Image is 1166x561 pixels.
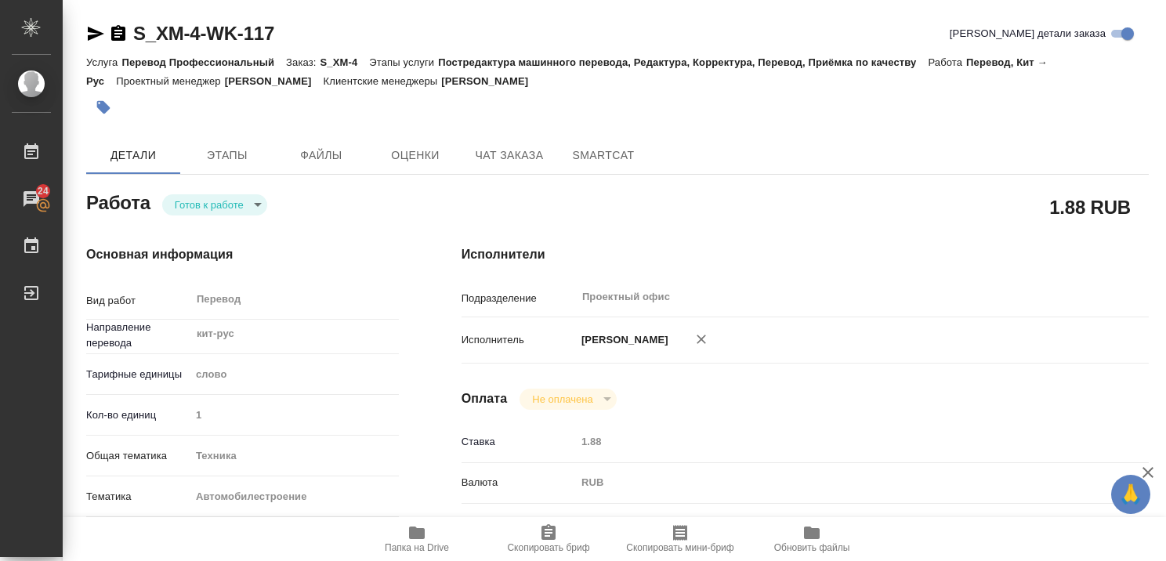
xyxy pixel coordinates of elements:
span: Скопировать мини-бриф [626,542,733,553]
p: [PERSON_NAME] [225,75,324,87]
div: слово [190,361,399,388]
a: S_XM-4-WK-117 [133,23,274,44]
span: [PERSON_NAME] детали заказа [950,26,1106,42]
button: Удалить исполнителя [684,322,719,357]
p: Клиентские менеджеры [324,75,442,87]
span: Этапы [190,146,265,165]
span: 🙏 [1117,478,1144,511]
p: Тарифные единицы [86,367,190,382]
p: Подразделение [462,291,576,306]
button: Скопировать ссылку [109,24,128,43]
p: Перевод Профессиональный [121,56,286,68]
button: Готов к работе [170,198,248,212]
p: Услуга [86,56,121,68]
p: Тематика [86,489,190,505]
p: Этапы услуги [369,56,438,68]
h4: Исполнители [462,245,1149,264]
h2: Работа [86,187,150,215]
div: Техника [190,443,399,469]
span: Чат заказа [472,146,547,165]
p: Проектный менеджер [116,75,224,87]
button: Скопировать бриф [483,517,614,561]
button: Обновить файлы [746,517,878,561]
p: Постредактура машинного перевода, Редактура, Корректура, Перевод, Приёмка по качеству [438,56,928,68]
span: SmartCat [566,146,641,165]
span: Папка на Drive [385,542,449,553]
p: Общая тематика [86,448,190,464]
button: Скопировать мини-бриф [614,517,746,561]
p: Валюта [462,475,576,490]
p: Кол-во единиц [86,407,190,423]
span: Обновить файлы [774,542,850,553]
p: [PERSON_NAME] [576,332,668,348]
span: Скопировать бриф [507,542,589,553]
button: Добавить тэг [86,90,121,125]
h4: Оплата [462,389,508,408]
div: Автомобилестроение [190,483,399,510]
p: [PERSON_NAME] [441,75,540,87]
button: 🙏 [1111,475,1150,514]
h2: 1.88 RUB [1049,194,1131,220]
h4: Основная информация [86,245,399,264]
p: Заказ: [286,56,320,68]
p: Направление перевода [86,320,190,351]
div: RUB [576,469,1092,496]
p: Работа [928,56,966,68]
p: S_XM-4 [320,56,370,68]
p: Ставка [462,434,576,450]
button: Скопировать ссылку для ЯМессенджера [86,24,105,43]
input: Пустое поле [576,430,1092,453]
input: Пустое поле [190,404,399,426]
div: Готов к работе [520,389,616,410]
button: Папка на Drive [351,517,483,561]
span: 24 [28,183,58,199]
p: Исполнитель [462,332,576,348]
a: 24 [4,179,59,219]
p: Вид работ [86,293,190,309]
span: Детали [96,146,171,165]
span: Оценки [378,146,453,165]
div: Готов к работе [162,194,267,215]
span: Файлы [284,146,359,165]
button: Не оплачена [527,393,597,406]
